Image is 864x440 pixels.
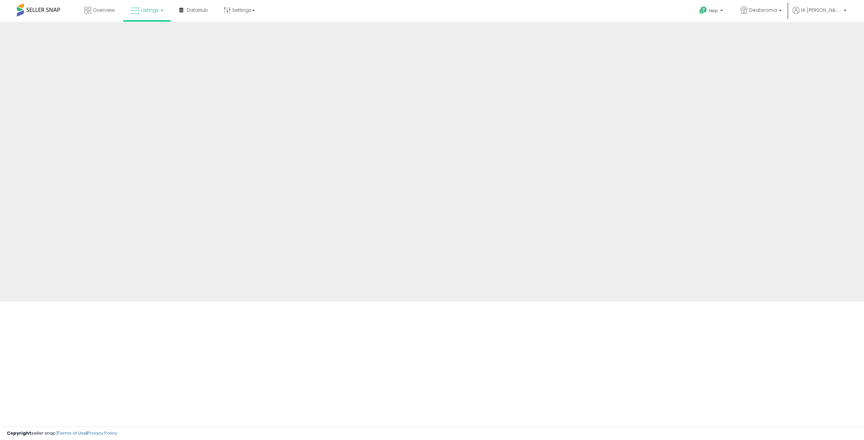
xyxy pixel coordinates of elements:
[141,7,159,13] span: Listings
[801,7,842,13] span: Hi [PERSON_NAME]
[709,8,718,13] span: Help
[93,7,115,13] span: Overview
[699,6,707,14] i: Get Help
[187,7,208,13] span: DataHub
[694,1,730,22] a: Help
[749,7,777,13] span: Dealaroma
[792,7,846,22] a: Hi [PERSON_NAME]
